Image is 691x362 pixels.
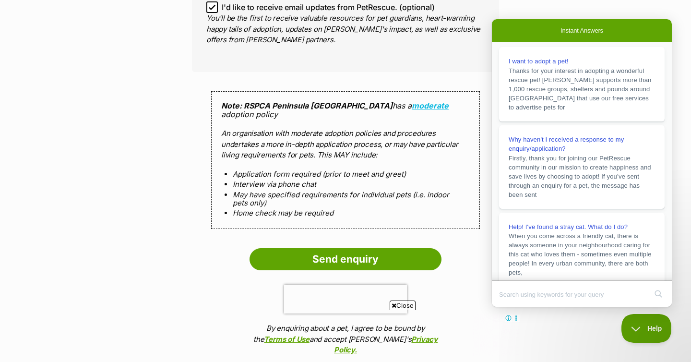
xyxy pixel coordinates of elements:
li: Home check may be required [233,209,458,217]
li: Application form required (prior to meet and greet) [233,170,458,178]
div: has a adoption policy [211,91,480,229]
span: I'd like to receive email updates from PetRescue. (optional) [222,1,435,13]
p: An organisation with moderate adoption policies and procedures undertakes a more in-depth applica... [221,128,470,161]
p: You'll be the first to receive valuable resources for pet guardians, heart-warming happy tails of... [206,13,485,46]
a: moderate [412,101,449,110]
li: May have specified requirements for individual pets (i.e. indoor pets only) [233,191,458,207]
input: Send enquiry [250,248,441,270]
iframe: reCAPTCHA [284,285,407,314]
iframe: Advertisement [171,314,520,357]
iframe: Help Scout Beacon - Live Chat, Contact Form, and Knowledge Base [492,19,672,307]
span: Close [390,301,416,310]
li: Interview via phone chat [233,180,458,188]
strong: Note: RSPCA Peninsula [GEOGRAPHIC_DATA] [221,101,393,110]
iframe: Help Scout Beacon - Close [621,314,672,343]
